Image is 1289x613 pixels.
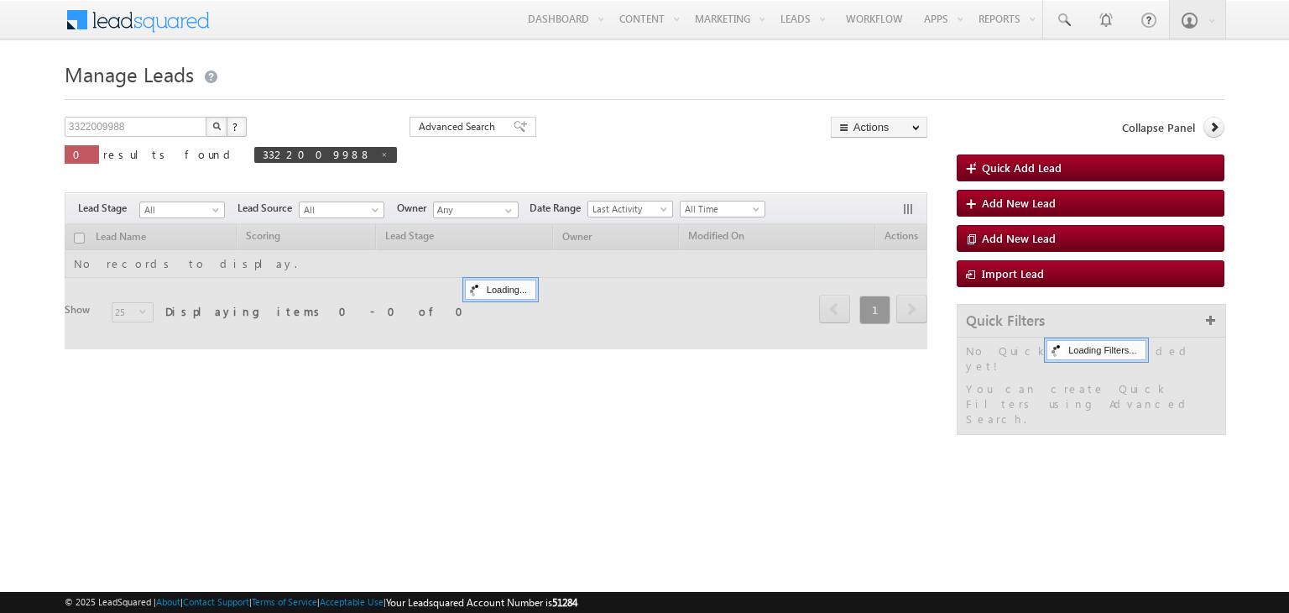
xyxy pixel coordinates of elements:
[530,201,587,216] span: Date Range
[419,119,500,134] span: Advanced Search
[433,202,519,218] input: Type to Search
[552,596,577,609] span: 51284
[103,147,237,161] span: results found
[78,201,139,216] span: Lead Stage
[680,201,765,217] a: All Time
[982,160,1062,175] span: Quick Add Lead
[232,119,240,134] span: ?
[1046,340,1145,360] div: Loading Filters...
[587,201,673,217] a: Last Activity
[681,202,760,217] span: All Time
[397,201,433,216] span: Owner
[140,202,220,217] span: All
[212,122,221,130] img: Search
[496,202,517,219] a: Show All Items
[263,147,372,161] span: 3322009988
[982,231,1056,245] span: Add New Lead
[465,280,536,300] div: Loading...
[252,596,317,607] a: Terms of Service
[73,147,91,161] span: 0
[386,596,577,609] span: Your Leadsquared Account Number is
[227,117,247,137] button: ?
[183,596,249,607] a: Contact Support
[237,201,299,216] span: Lead Source
[65,595,577,610] span: © 2025 LeadSquared | | | | |
[300,202,379,217] span: All
[65,60,194,87] span: Manage Leads
[1122,120,1195,135] span: Collapse Panel
[588,202,668,217] span: Last Activity
[831,117,927,138] button: Actions
[156,596,180,607] a: About
[982,196,1056,210] span: Add New Lead
[982,266,1044,280] span: Import Lead
[299,202,384,218] a: All
[320,596,384,607] a: Acceptable Use
[139,202,225,218] a: All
